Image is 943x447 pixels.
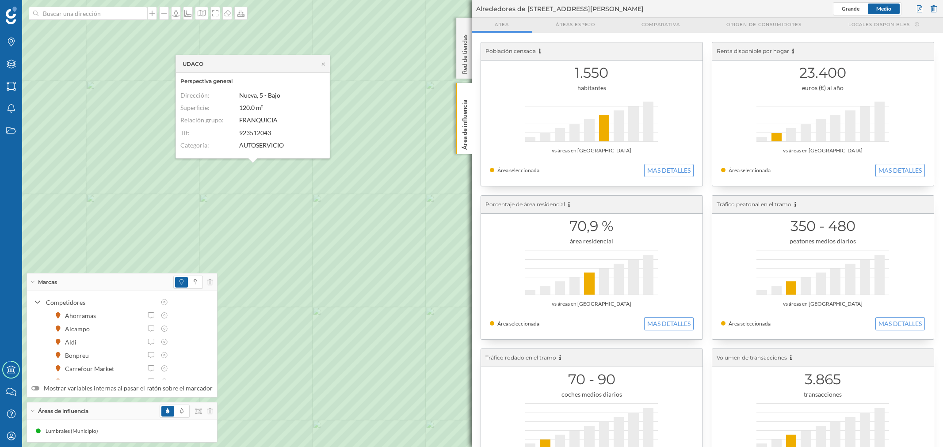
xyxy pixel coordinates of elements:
span: Área seleccionada [729,320,771,327]
span: Comparativa [641,21,680,28]
span: Medio [876,5,891,12]
span: Locales disponibles [848,21,910,28]
span: Dirección: [180,91,210,99]
p: Área de influencia [460,96,469,150]
h1: 70,9 % [490,218,694,235]
span: Áreas espejo [556,21,595,28]
span: Alrededores de [STREET_ADDRESS][PERSON_NAME] [476,4,644,13]
div: vs áreas en [GEOGRAPHIC_DATA] [490,146,694,155]
button: MAS DETALLES [875,317,925,330]
span: Nueva, 5 - Bajo [239,91,280,99]
div: coches medios diarios [490,390,694,399]
div: Aldi [65,337,81,347]
h1: 3.865 [721,371,925,388]
div: Volumen de transacciones [712,349,934,367]
span: Marcas [38,278,57,286]
span: Área seleccionada [497,167,539,174]
button: MAS DETALLES [875,164,925,177]
span: AUTOSERVICIO [239,141,284,149]
span: Superficie: [180,104,210,111]
span: Grande [842,5,859,12]
span: 923512043 [239,129,271,136]
button: MAS DETALLES [644,317,694,330]
img: Marker [232,141,243,159]
h1: 23.400 [721,64,925,81]
h1: 70 - 90 [490,371,694,388]
span: Área seleccionada [729,167,771,174]
span: Área seleccionada [497,320,539,327]
div: vs áreas en [GEOGRAPHIC_DATA] [721,146,925,155]
div: peatones medios diarios [721,237,925,246]
div: Carrefour Market [65,364,118,373]
h1: 1.550 [490,64,694,81]
div: área residencial [490,237,694,246]
span: Origen de consumidores [726,21,802,28]
span: FRANQUICIA [239,116,278,124]
div: Población censada [481,42,702,61]
div: vs áreas en [GEOGRAPHIC_DATA] [721,299,925,308]
span: Áreas de influencia [38,407,88,415]
div: vs áreas en [GEOGRAPHIC_DATA] [490,299,694,308]
div: Competidores [46,298,156,307]
span: Categoría: [180,141,209,149]
span: Relación grupo: [180,116,224,124]
h6: Perspectiva general [180,77,325,85]
div: euros (€) al año [721,83,925,92]
div: Renta disponible por hogar [712,42,934,61]
div: habitantes [490,83,694,92]
div: transacciones [721,390,925,399]
div: Coaliment [65,377,98,386]
span: 120.0 m² [239,104,263,111]
span: UDACO [183,60,203,68]
label: Mostrar variables internas al pasar el ratón sobre el marcador [31,384,213,393]
img: Geoblink Logo [6,7,17,24]
p: Red de tiendas [460,31,469,74]
span: Area [495,21,509,28]
div: Tráfico rodado en el tramo [481,349,702,367]
div: Porcentaje de área residencial [481,196,702,214]
div: Ahorramas [65,311,100,320]
div: Alcampo [65,324,94,333]
span: Tlf: [180,129,190,136]
button: MAS DETALLES [644,164,694,177]
h1: 350 - 480 [721,218,925,235]
div: Tráfico peatonal en el tramo [712,196,934,214]
div: Lumbrales (Municipio) [46,427,103,436]
div: Bonpreu [65,351,93,360]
